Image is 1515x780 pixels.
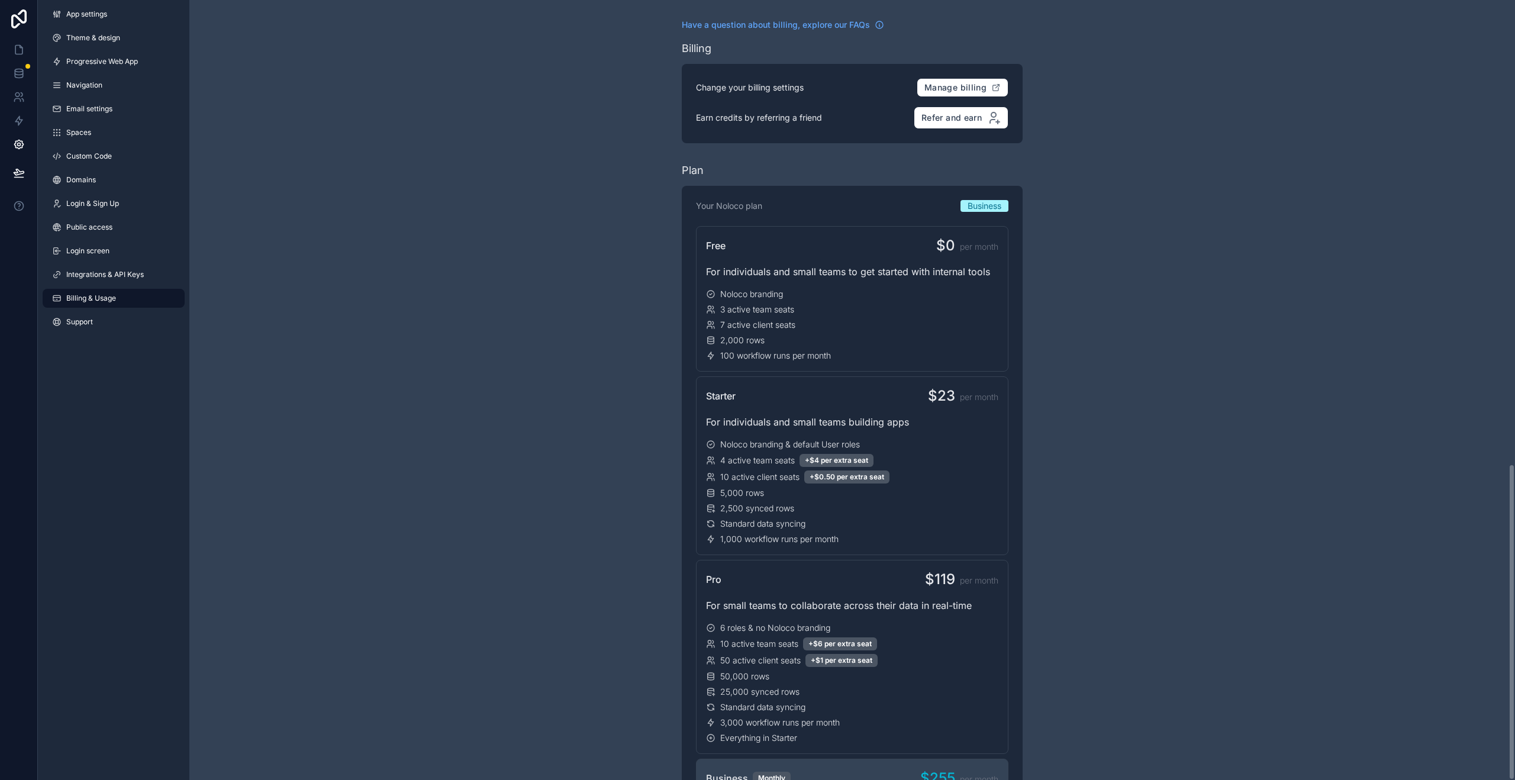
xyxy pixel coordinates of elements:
span: 2,000 rows [720,334,765,346]
button: Refer and earn [914,107,1008,129]
div: +$0.50 per extra seat [804,470,889,484]
span: Noloco branding [720,288,783,300]
span: App settings [66,9,107,19]
span: Starter [706,389,736,403]
div: For individuals and small teams to get started with internal tools [706,265,998,279]
a: Public access [43,218,185,237]
div: Billing [682,40,711,57]
a: Support [43,312,185,331]
p: Your Noloco plan [696,200,762,212]
span: $0 [936,236,955,255]
div: For small teams to collaborate across their data in real-time [706,598,998,613]
span: $119 [925,570,955,589]
span: Public access [66,223,112,232]
span: 1,000 workflow runs per month [720,533,839,545]
span: Support [66,317,93,327]
a: Login screen [43,241,185,260]
p: Change your billing settings [696,82,804,94]
a: Spaces [43,123,185,142]
span: 10 active team seats [720,638,798,650]
span: Pro [706,572,721,586]
span: 25,000 synced rows [720,686,800,698]
a: Integrations & API Keys [43,265,185,284]
div: +$1 per extra seat [805,654,878,667]
a: Domains [43,170,185,189]
span: 10 active client seats [720,471,800,483]
span: Login & Sign Up [66,199,119,208]
span: 6 roles & no Noloco branding [720,622,830,634]
span: Have a question about billing, explore our FAQs [682,19,870,31]
span: Standard data syncing [720,701,805,713]
span: 3 active team seats [720,304,794,315]
div: Plan [682,162,704,179]
a: Login & Sign Up [43,194,185,213]
span: Progressive Web App [66,57,138,66]
a: Progressive Web App [43,52,185,71]
div: +$4 per extra seat [800,454,873,467]
a: Custom Code [43,147,185,166]
span: 5,000 rows [720,487,764,499]
span: Spaces [66,128,91,137]
span: Everything in Starter [720,732,797,744]
span: Integrations & API Keys [66,270,144,279]
a: Have a question about billing, explore our FAQs [682,19,884,31]
a: Navigation [43,76,185,95]
span: 50 active client seats [720,655,801,666]
span: Manage billing [924,82,987,93]
span: Noloco branding & default User roles [720,439,860,450]
span: 4 active team seats [720,455,795,466]
span: Free [706,238,726,253]
span: Billing & Usage [66,294,116,303]
span: 3,000 workflow runs per month [720,717,840,729]
span: Navigation [66,80,102,90]
span: 2,500 synced rows [720,502,794,514]
span: per month [960,241,998,253]
div: For individuals and small teams building apps [706,415,998,429]
span: Domains [66,175,96,185]
span: 7 active client seats [720,319,795,331]
span: Custom Code [66,152,112,161]
a: Email settings [43,99,185,118]
a: Theme & design [43,28,185,47]
span: 100 workflow runs per month [720,350,831,362]
span: Standard data syncing [720,518,805,530]
span: Refer and earn [921,112,982,123]
button: Manage billing [917,78,1008,97]
span: Theme & design [66,33,120,43]
a: App settings [43,5,185,24]
span: Login screen [66,246,109,256]
p: Earn credits by referring a friend [696,112,822,124]
span: per month [960,391,998,403]
span: $23 [928,386,955,405]
div: +$6 per extra seat [803,637,877,650]
span: per month [960,575,998,586]
span: Business [968,200,1001,212]
span: Email settings [66,104,112,114]
span: 50,000 rows [720,671,769,682]
a: Billing & Usage [43,289,185,308]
